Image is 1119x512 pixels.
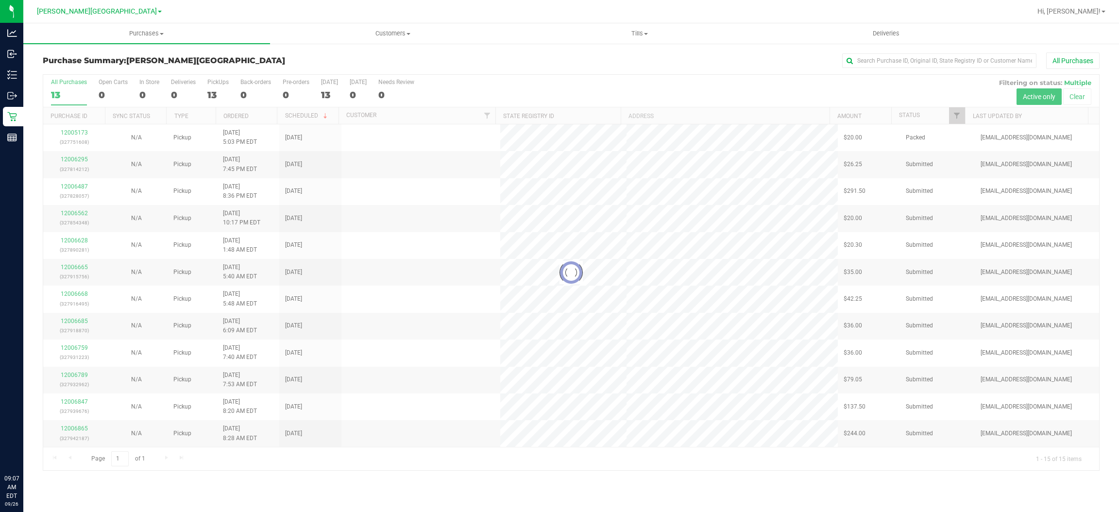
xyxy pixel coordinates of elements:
span: Customers [271,29,516,38]
span: Tills [517,29,763,38]
inline-svg: Analytics [7,28,17,38]
inline-svg: Inbound [7,49,17,59]
span: [PERSON_NAME][GEOGRAPHIC_DATA] [37,7,157,16]
span: Hi, [PERSON_NAME]! [1037,7,1101,15]
a: Customers [270,23,517,44]
p: 09/26 [4,500,19,508]
inline-svg: Inventory [7,70,17,80]
a: Deliveries [763,23,1010,44]
button: All Purchases [1046,52,1100,69]
h3: Purchase Summary: [43,56,395,65]
span: Purchases [23,29,270,38]
a: Tills [516,23,763,44]
p: 09:07 AM EDT [4,474,19,500]
inline-svg: Outbound [7,91,17,101]
inline-svg: Reports [7,133,17,142]
iframe: Resource center unread badge [29,433,40,444]
a: Purchases [23,23,270,44]
span: [PERSON_NAME][GEOGRAPHIC_DATA] [126,56,285,65]
inline-svg: Retail [7,112,17,121]
span: Deliveries [860,29,913,38]
iframe: Resource center [10,434,39,463]
input: Search Purchase ID, Original ID, State Registry ID or Customer Name... [842,53,1036,68]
